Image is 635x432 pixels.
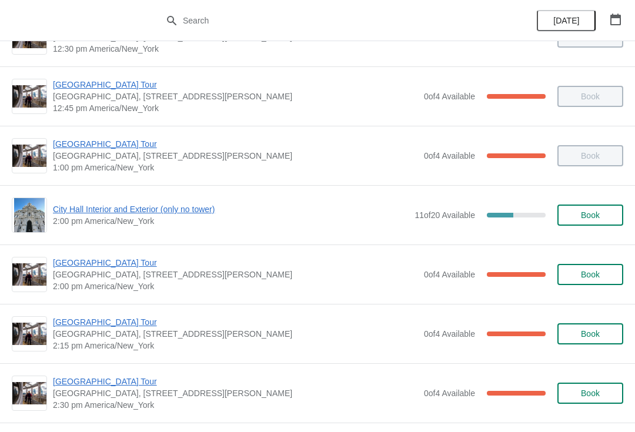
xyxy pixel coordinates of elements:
span: [DATE] [553,16,579,25]
span: 2:00 pm America/New_York [53,280,418,292]
button: Book [557,205,623,226]
span: 0 of 4 Available [424,389,475,398]
img: City Hall Tower Tour | City Hall Visitor Center, 1400 John F Kennedy Boulevard Suite 121, Philade... [12,382,46,405]
span: 1:00 pm America/New_York [53,162,418,173]
span: [GEOGRAPHIC_DATA] Tour [53,257,418,269]
span: [GEOGRAPHIC_DATA] Tour [53,316,418,328]
span: 12:45 pm America/New_York [53,102,418,114]
span: 0 of 4 Available [424,329,475,339]
span: Book [581,329,600,339]
span: [GEOGRAPHIC_DATA], [STREET_ADDRESS][PERSON_NAME] [53,269,418,280]
span: [GEOGRAPHIC_DATA], [STREET_ADDRESS][PERSON_NAME] [53,91,418,102]
span: [GEOGRAPHIC_DATA] Tour [53,376,418,387]
img: City Hall Tower Tour | City Hall Visitor Center, 1400 John F Kennedy Boulevard Suite 121, Philade... [12,85,46,108]
span: 0 of 4 Available [424,92,475,101]
span: 2:30 pm America/New_York [53,399,418,411]
span: 0 of 4 Available [424,151,475,160]
span: [GEOGRAPHIC_DATA], [STREET_ADDRESS][PERSON_NAME] [53,387,418,399]
span: Book [581,389,600,398]
span: Book [581,210,600,220]
span: [GEOGRAPHIC_DATA], [STREET_ADDRESS][PERSON_NAME] [53,328,418,340]
img: City Hall Interior and Exterior (only no tower) | | 2:00 pm America/New_York [14,198,45,232]
span: 2:00 pm America/New_York [53,215,409,227]
img: City Hall Tower Tour | City Hall Visitor Center, 1400 John F Kennedy Boulevard Suite 121, Philade... [12,145,46,168]
span: City Hall Interior and Exterior (only no tower) [53,203,409,215]
img: City Hall Tower Tour | City Hall Visitor Center, 1400 John F Kennedy Boulevard Suite 121, Philade... [12,263,46,286]
button: Book [557,264,623,285]
span: 2:15 pm America/New_York [53,340,418,351]
span: [GEOGRAPHIC_DATA], [STREET_ADDRESS][PERSON_NAME] [53,150,418,162]
input: Search [182,10,476,31]
span: [GEOGRAPHIC_DATA] Tour [53,79,418,91]
button: [DATE] [537,10,596,31]
span: 0 of 4 Available [424,270,475,279]
span: Book [581,270,600,279]
img: City Hall Tower Tour | City Hall Visitor Center, 1400 John F Kennedy Boulevard Suite 121, Philade... [12,323,46,346]
button: Book [557,383,623,404]
span: [GEOGRAPHIC_DATA] Tour [53,138,418,150]
span: 12:30 pm America/New_York [53,43,418,55]
span: 11 of 20 Available [415,210,475,220]
button: Book [557,323,623,344]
